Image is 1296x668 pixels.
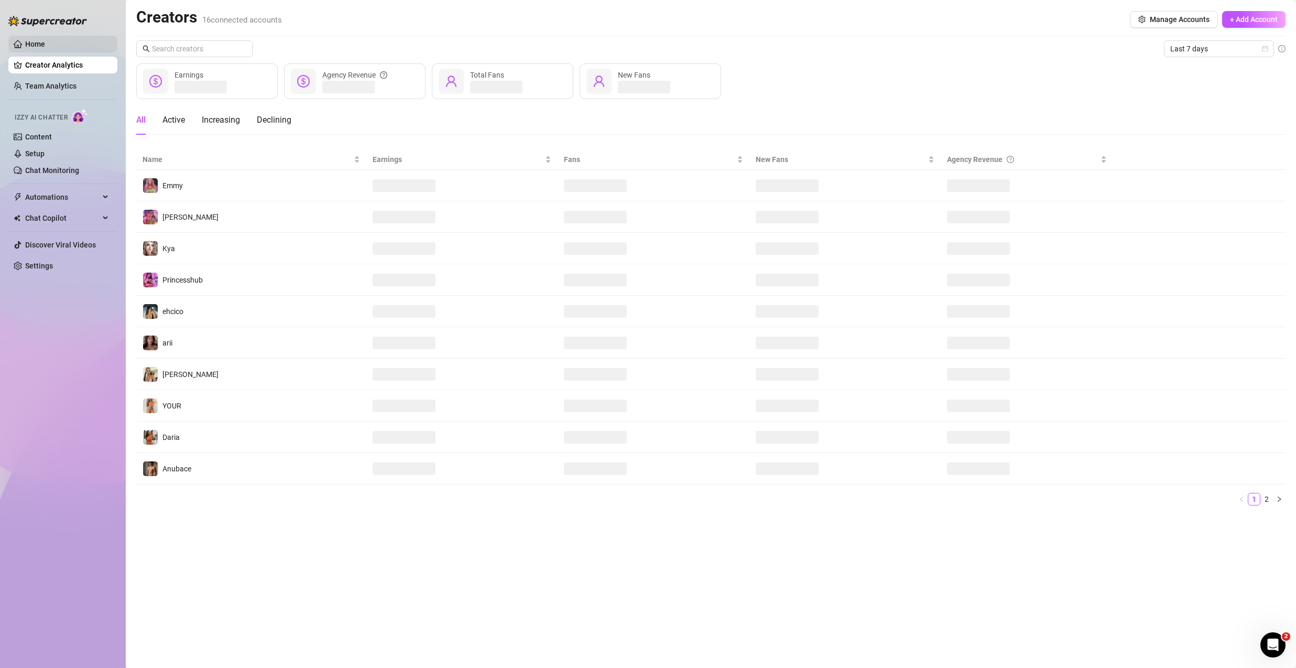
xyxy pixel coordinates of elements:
[143,461,158,476] img: Anubace
[749,149,941,170] th: New Fans
[380,69,387,81] span: question-circle
[143,398,158,413] img: YOUR
[1260,632,1286,658] iframe: Intercom live chat
[25,82,77,90] a: Team Analytics
[14,214,20,222] img: Chat Copilot
[143,273,158,287] img: Princesshub
[1278,45,1286,52] span: info-circle
[1170,41,1268,57] span: Last 7 days
[470,71,504,79] span: Total Fans
[143,241,158,256] img: Kya
[1138,16,1146,23] span: setting
[1235,493,1248,505] button: left
[1248,493,1260,505] li: 1
[15,113,68,123] span: Izzy AI Chatter
[1262,46,1268,52] span: calendar
[756,154,927,165] span: New Fans
[14,193,22,201] span: thunderbolt
[162,276,203,284] span: Princesshub
[149,75,162,88] span: dollar-circle
[373,154,543,165] span: Earnings
[143,367,158,382] img: Jacquie
[136,149,366,170] th: Name
[202,114,240,126] div: Increasing
[152,43,238,55] input: Search creators
[143,336,158,350] img: arii
[25,262,53,270] a: Settings
[1276,496,1282,502] span: right
[1230,15,1278,24] span: + Add Account
[25,166,79,175] a: Chat Monitoring
[1007,154,1014,165] span: question-circle
[366,149,558,170] th: Earnings
[162,370,219,379] span: [PERSON_NAME]
[25,189,100,206] span: Automations
[1273,493,1286,505] li: Next Page
[1238,496,1245,502] span: left
[297,75,310,88] span: dollar-circle
[1150,15,1210,24] span: Manage Accounts
[947,154,1098,165] div: Agency Revenue
[143,154,352,165] span: Name
[1130,11,1218,28] button: Manage Accounts
[162,114,185,126] div: Active
[162,433,180,441] span: Daria
[136,7,282,27] h2: Creators
[143,430,158,445] img: Daria
[445,75,458,88] span: user
[136,114,146,126] div: All
[618,71,650,79] span: New Fans
[1235,493,1248,505] li: Previous Page
[322,69,387,81] div: Agency Revenue
[1222,11,1286,28] button: + Add Account
[1273,493,1286,505] button: right
[1261,493,1272,505] a: 2
[1282,632,1290,641] span: 2
[25,57,109,73] a: Creator Analytics
[162,339,172,347] span: arii
[143,178,158,193] img: Emmy
[162,244,175,253] span: Kya
[558,149,749,170] th: Fans
[143,45,150,52] span: search
[25,210,100,227] span: Chat Copilot
[1248,493,1260,505] a: 1
[564,154,735,165] span: Fans
[162,213,219,221] span: [PERSON_NAME]
[593,75,605,88] span: user
[25,133,52,141] a: Content
[175,71,203,79] span: Earnings
[25,241,96,249] a: Discover Viral Videos
[25,149,45,158] a: Setup
[162,307,183,316] span: ehcico
[143,210,158,224] img: Nikki
[143,304,158,319] img: ehcico
[8,16,87,26] img: logo-BBDzfeDw.svg
[25,40,45,48] a: Home
[162,402,181,410] span: YOUR
[257,114,291,126] div: Declining
[202,15,282,25] span: 16 connected accounts
[162,181,183,190] span: Emmy
[72,109,88,124] img: AI Chatter
[162,465,191,473] span: Anubace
